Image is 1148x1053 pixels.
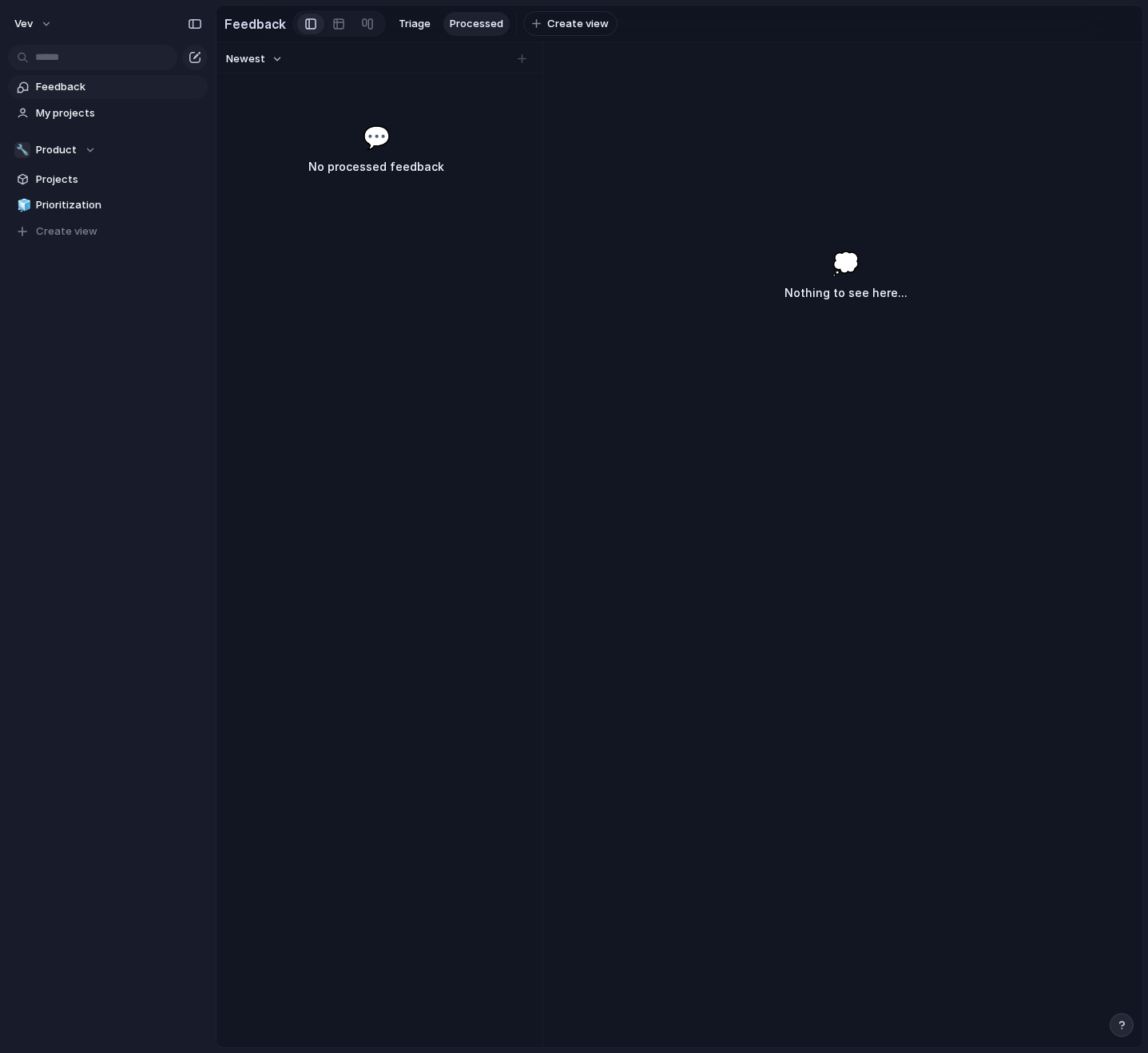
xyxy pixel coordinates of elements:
[36,142,77,158] span: Product
[17,196,28,215] div: 🧊
[363,121,391,154] span: 💬
[36,172,202,188] span: Projects
[399,16,431,32] span: Triage
[8,75,208,99] a: Feedback
[443,12,510,36] a: Processed
[785,283,908,303] h3: Nothing to see here...
[392,12,437,36] a: Triage
[36,105,202,121] span: My projects
[224,14,286,34] h2: Feedback
[832,247,860,280] span: 💭
[224,49,285,69] button: Newest
[36,224,97,239] span: Create view
[14,197,30,213] button: 🧊
[8,101,208,125] a: My projects
[8,193,208,217] a: 🧊Prioritization
[7,11,61,37] button: Vev
[14,16,33,32] span: Vev
[254,157,499,176] h3: No processed feedback
[36,79,202,95] span: Feedback
[523,11,618,37] button: Create view
[14,142,30,158] div: 🔧
[8,220,208,243] button: Create view
[8,138,208,162] button: 🔧Product
[450,16,503,32] span: Processed
[8,168,208,192] a: Projects
[36,197,202,213] span: Prioritization
[226,51,265,67] span: Newest
[547,16,609,32] span: Create view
